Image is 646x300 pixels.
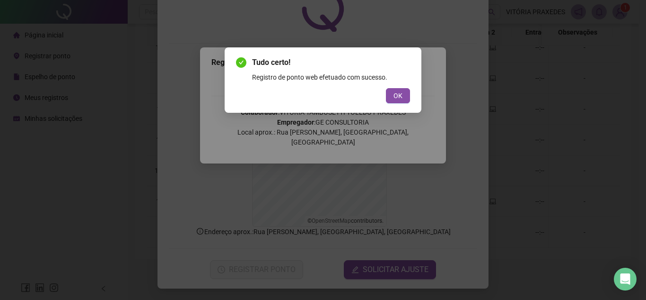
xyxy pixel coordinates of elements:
[236,57,246,68] span: check-circle
[386,88,410,103] button: OK
[393,91,402,101] span: OK
[614,268,637,291] div: Open Intercom Messenger
[252,72,410,82] div: Registro de ponto web efetuado com sucesso.
[252,57,410,68] span: Tudo certo!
